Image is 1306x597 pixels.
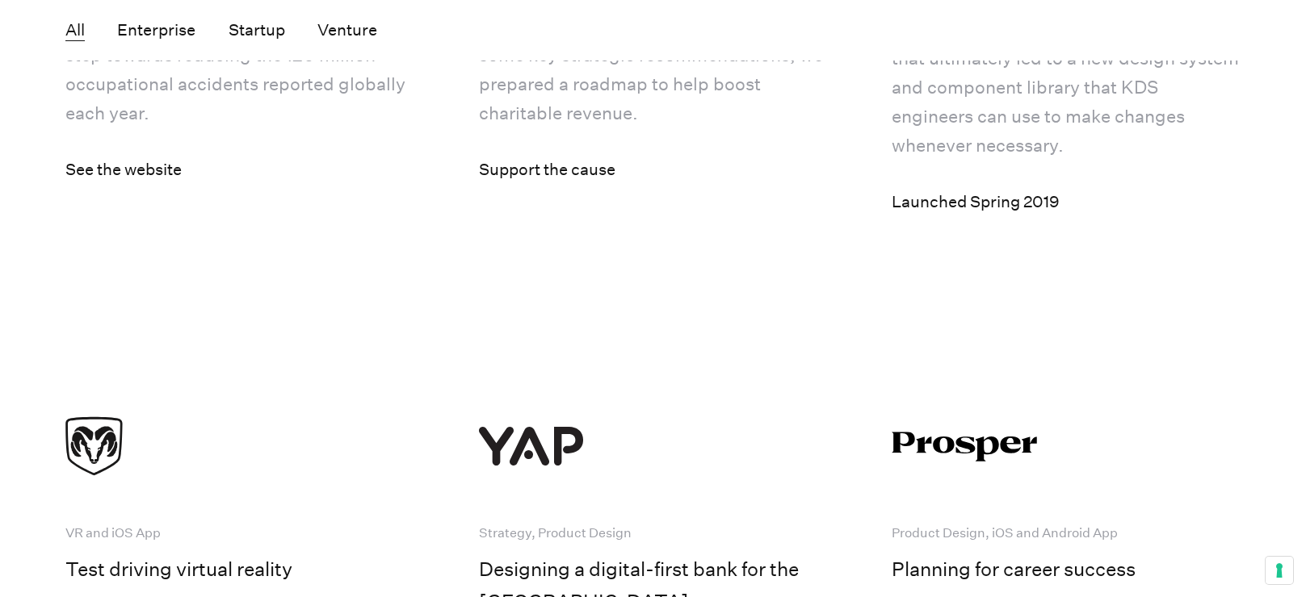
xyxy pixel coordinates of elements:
[1266,557,1293,584] button: Your consent preferences for tracking technologies
[479,406,681,486] img: Yap
[65,20,85,41] button: All
[229,20,285,41] button: Startup
[892,519,1120,548] div: Product Design, iOS and Android App
[65,519,163,548] div: VR and iOS App
[117,20,195,41] button: Enterprise
[65,553,292,585] h5: Test driving virtual reality
[892,406,1094,486] img: Prosper
[479,155,615,186] a: Support the cause
[479,519,634,548] div: Strategy, Product Design
[317,20,377,41] button: Venture
[65,406,267,486] img: Dodge/Chrysler
[65,155,182,186] a: See the website
[892,553,1136,585] h5: Planning for career success
[892,187,1060,244] div: Launched Spring 2019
